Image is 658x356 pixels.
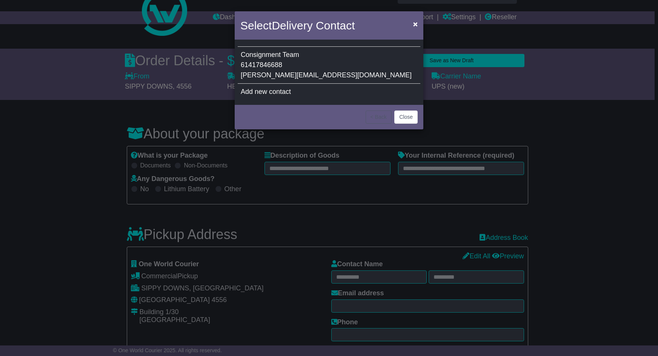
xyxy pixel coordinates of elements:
span: 61417846688 [241,61,282,69]
span: Add new contact [241,88,291,95]
span: Contact [316,19,355,32]
button: Close [394,110,418,124]
span: Consignment [241,51,281,58]
span: [PERSON_NAME][EMAIL_ADDRESS][DOMAIN_NAME] [241,71,412,79]
button: < Back [366,110,392,124]
h4: Select [240,17,355,34]
span: Delivery [272,19,312,32]
span: Team [283,51,299,58]
span: × [413,20,418,28]
button: Close [409,16,421,32]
